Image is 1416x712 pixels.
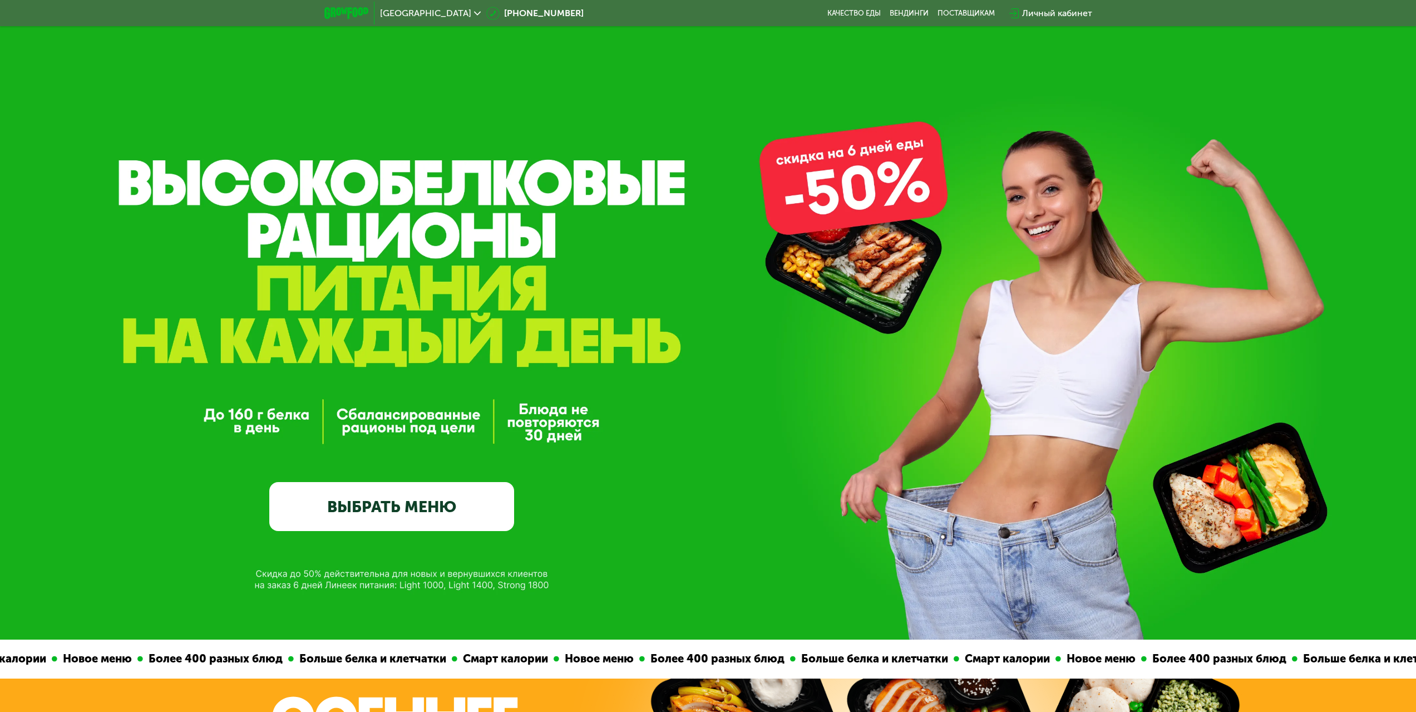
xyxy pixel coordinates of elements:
div: Более 400 разных блюд [642,650,787,667]
div: Новое меню [556,650,637,667]
div: Новое меню [55,650,135,667]
div: Больше белка и клетчатки [793,650,951,667]
a: ВЫБРАТЬ МЕНЮ [269,482,514,531]
div: Более 400 разных блюд [140,650,285,667]
span: [GEOGRAPHIC_DATA] [380,9,471,18]
div: поставщикам [938,9,995,18]
div: Больше белка и клетчатки [291,650,449,667]
div: Смарт калории [956,650,1053,667]
div: Смарт калории [455,650,551,667]
div: Новое меню [1058,650,1138,667]
div: Личный кабинет [1022,7,1092,20]
div: Более 400 разных блюд [1144,650,1289,667]
a: Качество еды [827,9,881,18]
a: [PHONE_NUMBER] [486,7,584,20]
a: Вендинги [890,9,929,18]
